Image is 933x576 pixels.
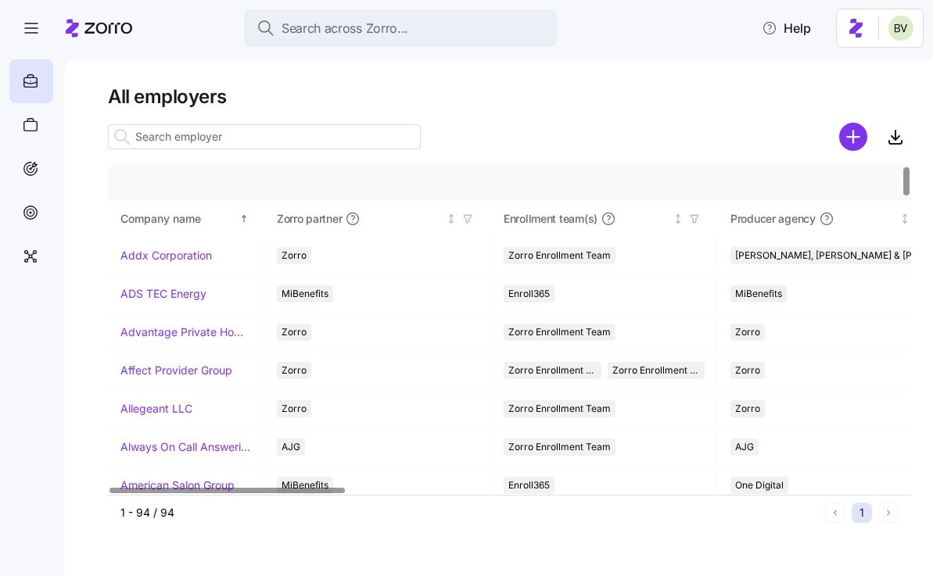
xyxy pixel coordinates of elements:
[120,248,212,263] a: Addx Corporation
[735,400,760,417] span: Zorro
[508,400,611,417] span: Zorro Enrollment Team
[735,438,754,456] span: AJG
[120,505,819,521] div: 1 - 94 / 94
[673,213,684,224] div: Not sorted
[839,123,867,151] svg: add icon
[730,211,816,227] span: Producer agency
[282,19,408,38] span: Search across Zorro...
[120,478,235,493] a: American Salon Group
[264,201,491,237] th: Zorro partnerNot sorted
[239,213,249,224] div: Sorted ascending
[282,438,300,456] span: AJG
[491,201,718,237] th: Enrollment team(s)Not sorted
[120,210,236,227] div: Company name
[878,503,899,523] button: Next page
[899,213,910,224] div: Not sorted
[508,324,611,341] span: Zorro Enrollment Team
[852,503,872,523] button: 1
[120,324,251,340] a: Advantage Private Home Care
[282,285,328,302] span: MiBenefits
[108,84,911,109] h1: All employers
[277,211,342,227] span: Zorro partner
[735,285,782,302] span: MiBenefits
[504,211,597,227] span: Enrollment team(s)
[244,9,557,47] button: Search across Zorro...
[282,362,307,379] span: Zorro
[120,286,206,302] a: ADS TEC Energy
[888,16,913,41] img: 676487ef2089eb4995defdc85707b4f5
[282,477,328,494] span: MiBenefits
[282,324,307,341] span: Zorro
[508,285,550,302] span: Enroll365
[735,362,760,379] span: Zorro
[108,201,264,237] th: Company nameSorted ascending
[120,439,251,455] a: Always On Call Answering Service
[735,324,760,341] span: Zorro
[825,503,845,523] button: Previous page
[508,362,597,379] span: Zorro Enrollment Team
[749,13,824,44] button: Help
[735,477,784,494] span: One Digital
[762,19,811,38] span: Help
[508,477,550,494] span: Enroll365
[282,400,307,417] span: Zorro
[508,438,611,456] span: Zorro Enrollment Team
[508,247,611,264] span: Zorro Enrollment Team
[120,401,192,417] a: Allegeant LLC
[612,362,701,379] span: Zorro Enrollment Experts
[120,363,232,378] a: Affect Provider Group
[108,124,421,149] input: Search employer
[282,247,307,264] span: Zorro
[446,213,457,224] div: Not sorted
